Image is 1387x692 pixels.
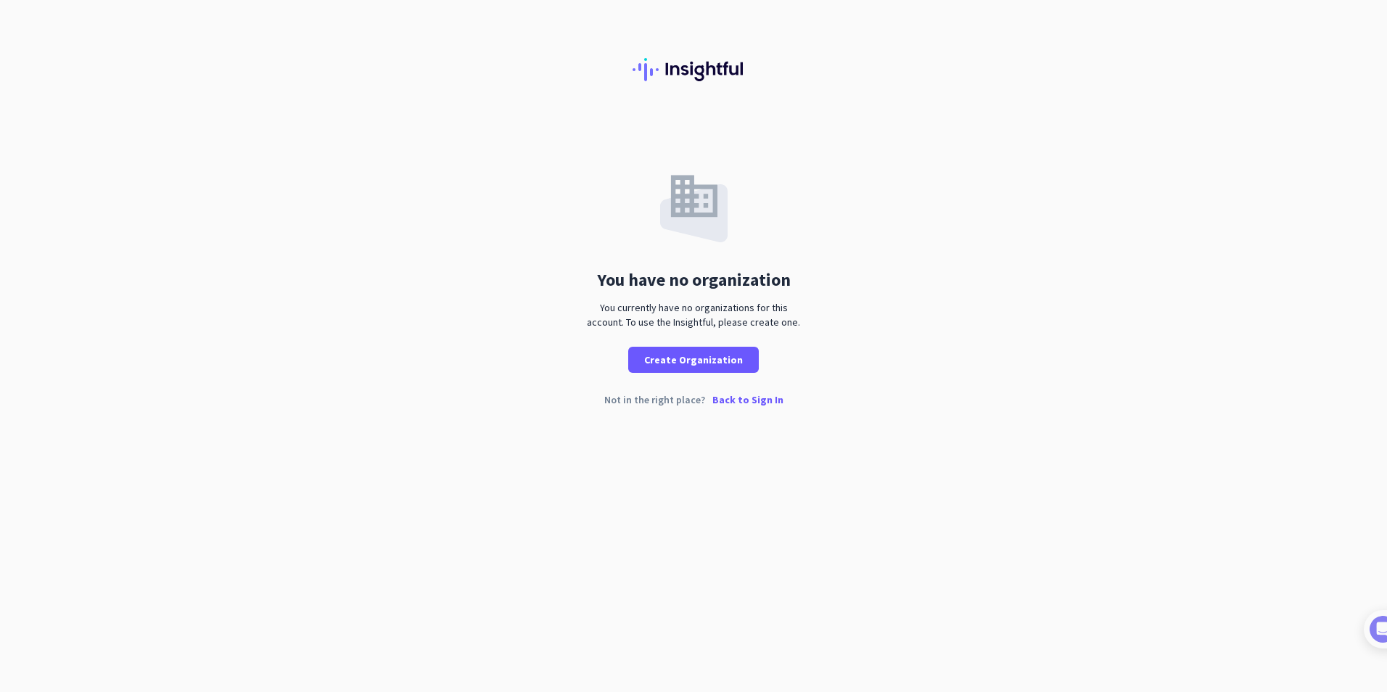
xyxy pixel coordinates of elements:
div: You currently have no organizations for this account. To use the Insightful, please create one. [581,300,806,329]
p: Back to Sign In [712,395,783,405]
span: Create Organization [644,353,743,367]
img: Insightful [633,58,754,81]
button: Create Organization [628,347,759,373]
div: You have no organization [597,271,791,289]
